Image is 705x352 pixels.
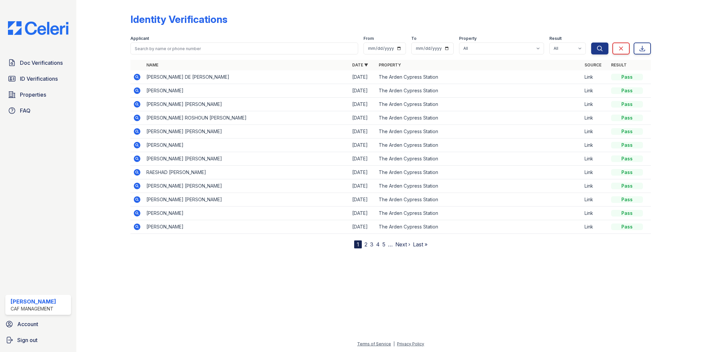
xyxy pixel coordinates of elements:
div: Pass [611,128,643,135]
td: Link [582,193,608,207]
td: Link [582,70,608,84]
td: Link [582,166,608,179]
label: Applicant [130,36,149,41]
a: 3 [370,241,373,248]
a: Name [146,62,158,67]
td: Link [582,111,608,125]
div: Pass [611,210,643,217]
div: CAF Management [11,306,56,312]
div: Pass [611,155,643,162]
div: 1 [354,240,362,248]
div: Pass [611,223,643,230]
a: Terms of Service [357,341,391,346]
a: Next › [395,241,410,248]
div: Pass [611,169,643,176]
div: Pass [611,74,643,80]
div: Identity Verifications [130,13,227,25]
label: From [363,36,374,41]
td: [DATE] [350,98,376,111]
div: Pass [611,183,643,189]
span: ID Verifications [20,75,58,83]
span: Account [17,320,38,328]
img: CE_Logo_Blue-a8612792a0a2168367f1c8372b55b34899dd931a85d93a1a3d3e32e68fde9ad4.png [3,21,74,35]
td: [DATE] [350,152,376,166]
a: Source [585,62,601,67]
label: Property [459,36,477,41]
div: | [393,341,395,346]
td: [DATE] [350,125,376,138]
td: [PERSON_NAME] [PERSON_NAME] [144,193,350,207]
a: Last » [413,241,428,248]
td: Link [582,152,608,166]
div: Pass [611,142,643,148]
a: 5 [382,241,385,248]
td: The Arden Cypress Station [376,179,582,193]
td: Link [582,98,608,111]
td: The Arden Cypress Station [376,207,582,220]
td: [PERSON_NAME] [PERSON_NAME] [144,98,350,111]
label: To [411,36,417,41]
td: Link [582,84,608,98]
td: [DATE] [350,207,376,220]
td: [PERSON_NAME] [144,207,350,220]
a: Properties [5,88,71,101]
td: RAESHAD [PERSON_NAME] [144,166,350,179]
td: [PERSON_NAME] [144,84,350,98]
a: Property [379,62,401,67]
td: [PERSON_NAME] [PERSON_NAME] [144,125,350,138]
td: [PERSON_NAME] [PERSON_NAME] [144,152,350,166]
td: The Arden Cypress Station [376,84,582,98]
td: [PERSON_NAME] [PERSON_NAME] [144,179,350,193]
td: [DATE] [350,70,376,84]
td: Link [582,179,608,193]
a: Privacy Policy [397,341,424,346]
td: [DATE] [350,111,376,125]
td: The Arden Cypress Station [376,125,582,138]
div: [PERSON_NAME] [11,298,56,306]
td: The Arden Cypress Station [376,138,582,152]
span: … [388,240,393,248]
a: Account [3,317,74,331]
div: Pass [611,101,643,108]
a: ID Verifications [5,72,71,85]
td: [DATE] [350,220,376,234]
a: Result [611,62,627,67]
td: [PERSON_NAME] ROSHOUN [PERSON_NAME] [144,111,350,125]
td: The Arden Cypress Station [376,70,582,84]
td: [PERSON_NAME] [144,220,350,234]
a: Date ▼ [352,62,368,67]
span: Doc Verifications [20,59,63,67]
td: Link [582,138,608,152]
td: [PERSON_NAME] [144,138,350,152]
a: 2 [364,241,367,248]
td: [DATE] [350,84,376,98]
a: FAQ [5,104,71,117]
td: Link [582,220,608,234]
td: The Arden Cypress Station [376,98,582,111]
td: [DATE] [350,138,376,152]
span: Sign out [17,336,38,344]
div: Pass [611,87,643,94]
td: The Arden Cypress Station [376,152,582,166]
td: [DATE] [350,166,376,179]
td: The Arden Cypress Station [376,193,582,207]
td: The Arden Cypress Station [376,220,582,234]
a: 4 [376,241,380,248]
a: Sign out [3,333,74,347]
div: Pass [611,196,643,203]
input: Search by name or phone number [130,43,358,54]
a: Doc Verifications [5,56,71,69]
td: [DATE] [350,193,376,207]
td: Link [582,125,608,138]
span: Properties [20,91,46,99]
td: [DATE] [350,179,376,193]
td: The Arden Cypress Station [376,111,582,125]
label: Result [549,36,562,41]
td: The Arden Cypress Station [376,166,582,179]
td: [PERSON_NAME] DE [PERSON_NAME] [144,70,350,84]
div: Pass [611,115,643,121]
td: Link [582,207,608,220]
span: FAQ [20,107,31,115]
